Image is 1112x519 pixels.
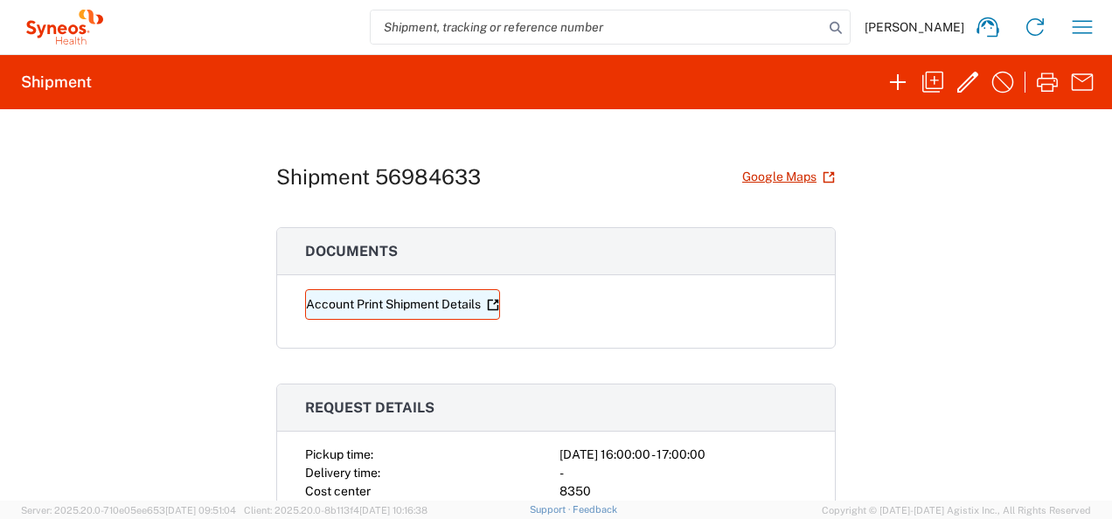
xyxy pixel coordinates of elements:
[165,505,236,516] span: [DATE] 09:51:04
[741,162,836,192] a: Google Maps
[573,504,617,515] a: Feedback
[276,164,481,190] h1: Shipment 56984633
[559,464,807,482] div: -
[865,19,964,35] span: [PERSON_NAME]
[305,243,398,259] span: Documents
[305,399,434,416] span: Request details
[305,484,371,498] span: Cost center
[371,10,824,44] input: Shipment, tracking or reference number
[530,504,573,515] a: Support
[359,505,427,516] span: [DATE] 10:16:38
[559,446,807,464] div: [DATE] 16:00:00 - 17:00:00
[244,505,427,516] span: Client: 2025.20.0-8b113f4
[305,289,500,320] a: Account Print Shipment Details
[822,502,1091,518] span: Copyright © [DATE]-[DATE] Agistix Inc., All Rights Reserved
[559,482,807,501] div: 8350
[305,447,373,461] span: Pickup time:
[21,505,236,516] span: Server: 2025.20.0-710e05ee653
[21,72,92,93] h2: Shipment
[305,466,380,480] span: Delivery time:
